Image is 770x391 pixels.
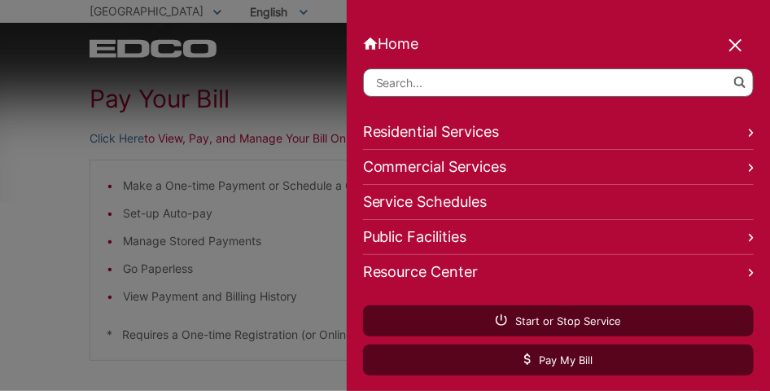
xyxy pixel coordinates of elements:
[363,220,754,255] a: Public Facilities
[363,68,754,97] input: Search
[363,115,754,150] a: Residential Services
[363,35,754,52] a: Home
[363,345,754,376] a: Pay My Bill
[363,150,754,185] a: Commercial Services
[524,353,593,367] span: Pay My Bill
[496,314,621,328] span: Start or Stop Service
[363,255,754,289] a: Resource Center
[363,185,754,220] a: Service Schedules
[363,305,754,336] a: Start or Stop Service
